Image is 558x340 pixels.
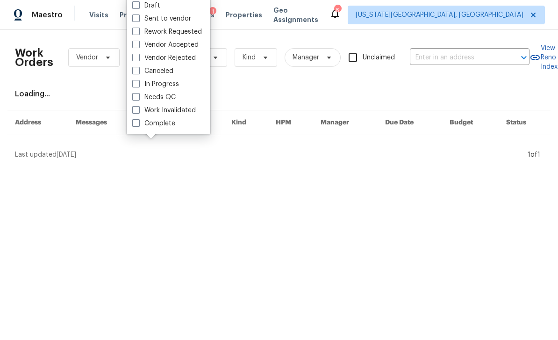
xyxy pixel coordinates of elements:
[442,110,499,135] th: Budget
[313,110,378,135] th: Manager
[7,110,68,135] th: Address
[132,93,176,102] label: Needs QC
[132,40,199,50] label: Vendor Accepted
[209,7,216,16] div: 1
[132,27,202,36] label: Rework Requested
[132,80,179,89] label: In Progress
[15,89,543,99] div: Loading...
[132,66,173,76] label: Canceled
[243,53,256,62] span: Kind
[499,110,551,135] th: Status
[120,10,149,20] span: Projects
[363,53,395,63] span: Unclaimed
[356,10,523,20] span: [US_STATE][GEOGRAPHIC_DATA], [GEOGRAPHIC_DATA]
[334,6,341,15] div: 6
[89,10,108,20] span: Visits
[528,150,540,159] div: 1 of 1
[15,150,525,159] div: Last updated
[226,10,262,20] span: Properties
[410,51,503,65] input: Enter in an address
[15,48,53,67] h2: Work Orders
[293,53,319,62] span: Manager
[132,14,191,23] label: Sent to vendor
[132,119,175,128] label: Complete
[76,53,98,62] span: Vendor
[517,51,530,64] button: Open
[132,106,196,115] label: Work Invalidated
[132,53,196,63] label: Vendor Rejected
[132,1,160,10] label: Draft
[378,110,442,135] th: Due Date
[32,10,63,20] span: Maestro
[268,110,313,135] th: HPM
[529,43,558,72] a: View Reno Index
[273,6,318,24] span: Geo Assignments
[224,110,268,135] th: Kind
[57,152,76,158] span: [DATE]
[68,110,137,135] th: Messages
